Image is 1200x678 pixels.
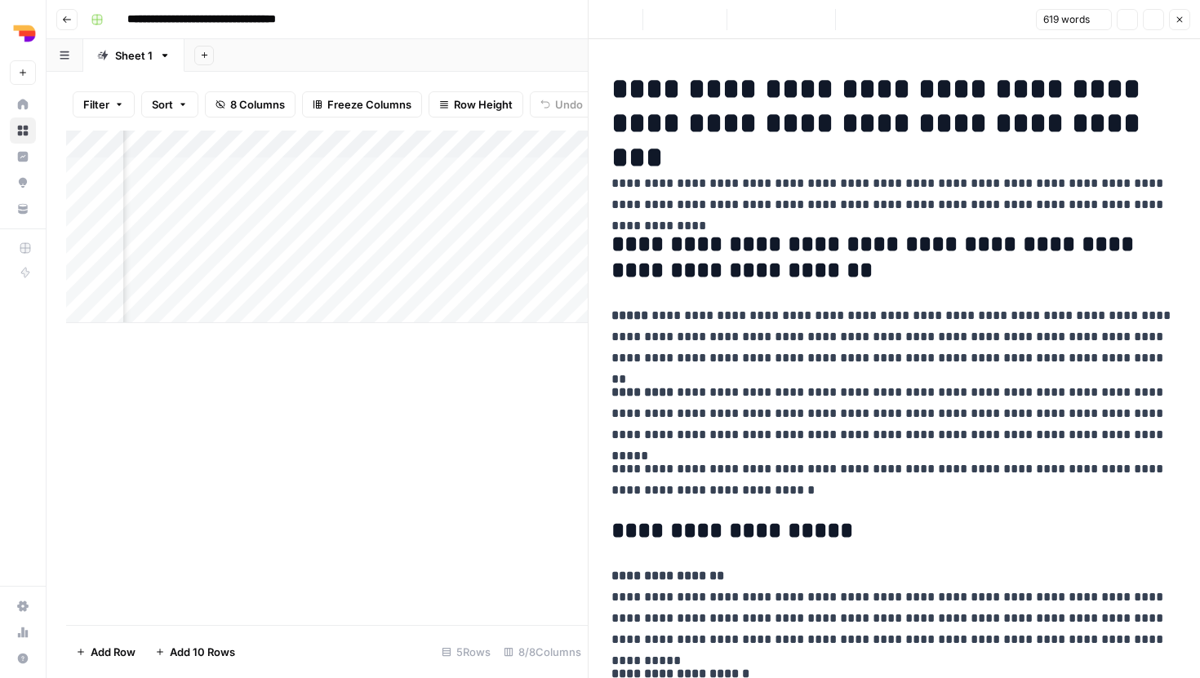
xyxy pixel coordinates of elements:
[10,91,36,117] a: Home
[327,96,411,113] span: Freeze Columns
[10,619,36,645] a: Usage
[115,47,153,64] div: Sheet 1
[10,170,36,196] a: Opportunities
[66,639,145,665] button: Add Row
[10,593,36,619] a: Settings
[10,196,36,222] a: Your Data
[429,91,523,117] button: Row Height
[435,639,497,665] div: 5 Rows
[530,91,593,117] button: Undo
[141,91,198,117] button: Sort
[145,639,245,665] button: Add 10 Rows
[10,144,36,170] a: Insights
[205,91,296,117] button: 8 Columns
[10,19,39,48] img: Depends Logo
[302,91,422,117] button: Freeze Columns
[83,39,184,72] a: Sheet 1
[10,117,36,144] a: Browse
[91,644,136,660] span: Add Row
[454,96,513,113] span: Row Height
[73,91,135,117] button: Filter
[1036,9,1112,30] button: 619 words
[10,645,36,671] button: Help + Support
[555,96,583,113] span: Undo
[10,13,36,54] button: Workspace: Depends
[170,644,235,660] span: Add 10 Rows
[152,96,173,113] span: Sort
[1043,12,1090,27] span: 619 words
[497,639,588,665] div: 8/8 Columns
[83,96,109,113] span: Filter
[230,96,285,113] span: 8 Columns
